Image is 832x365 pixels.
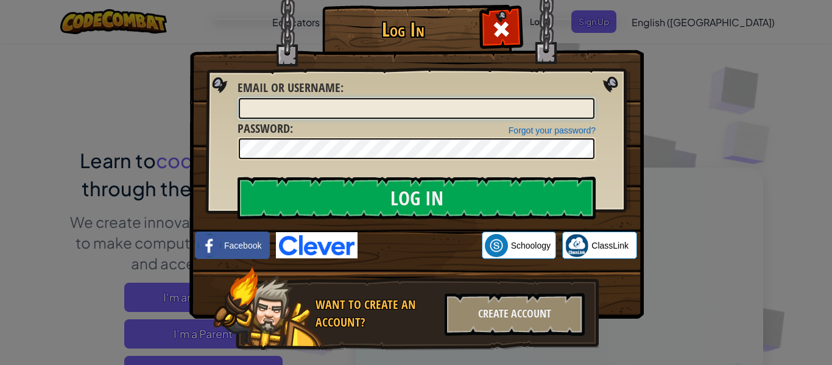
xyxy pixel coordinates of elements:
img: facebook_small.png [198,234,221,257]
span: Email or Username [238,79,340,96]
span: ClassLink [591,239,629,252]
label: : [238,120,293,138]
div: Create Account [445,293,585,336]
img: schoology.png [485,234,508,257]
img: clever-logo-blue.png [276,232,358,258]
input: Log In [238,177,596,219]
span: Password [238,120,290,136]
label: : [238,79,344,97]
span: Facebook [224,239,261,252]
img: classlink-logo-small.png [565,234,588,257]
iframe: Sign in with Google Button [358,232,482,259]
h1: Log In [325,19,481,40]
span: Schoology [511,239,551,252]
div: Want to create an account? [316,296,437,331]
a: Forgot your password? [509,126,596,135]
